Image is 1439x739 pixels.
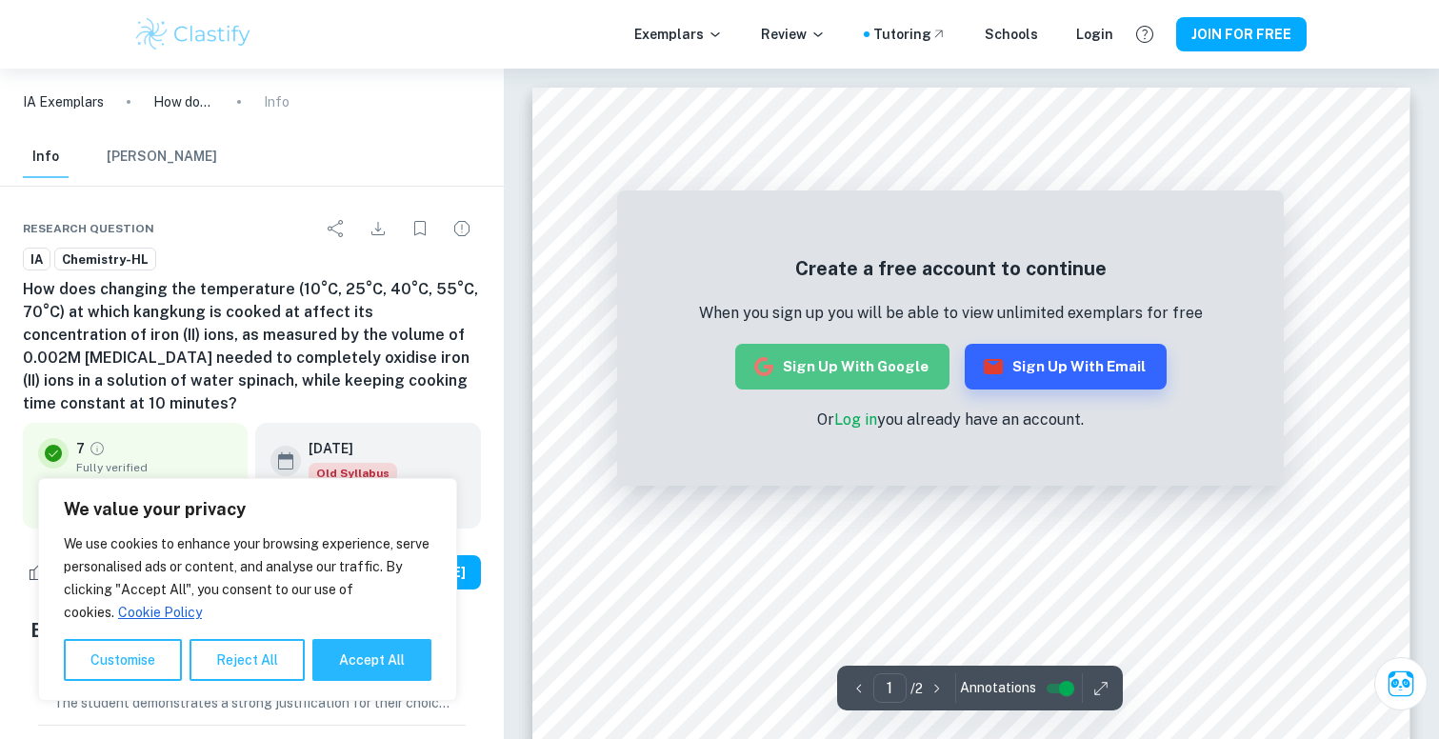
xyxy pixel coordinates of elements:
[23,248,50,271] a: IA
[76,438,85,459] p: 7
[401,210,439,248] div: Bookmark
[443,210,481,248] div: Report issue
[23,557,90,588] div: Like
[64,532,431,624] p: We use cookies to enhance your browsing experience, serve personalised ads or content, and analys...
[309,438,382,459] h6: [DATE]
[1129,18,1161,50] button: Help and Feedback
[634,24,723,45] p: Exemplars
[133,15,254,53] img: Clastify logo
[699,254,1203,283] h5: Create a free account to continue
[264,91,290,112] p: Info
[54,248,156,271] a: Chemistry-HL
[117,604,203,621] a: Cookie Policy
[985,24,1038,45] a: Schools
[107,136,217,178] button: [PERSON_NAME]
[761,24,826,45] p: Review
[55,250,155,270] span: Chemistry-HL
[735,344,949,389] button: Sign up with Google
[30,616,473,645] h5: Examiner's summary
[64,498,431,521] p: We value your privacy
[23,91,104,112] a: IA Exemplars
[873,24,947,45] a: Tutoring
[53,692,450,713] p: The student demonstrates a strong justification for their choice of topic, as they aim to test th...
[359,210,397,248] div: Download
[153,91,214,112] p: How does changing the temperature (10°C, 25°C, 40°C, 55°C, 70°C) at which kangkung is cooked at a...
[24,250,50,270] span: IA
[89,440,106,457] a: Grade fully verified
[965,344,1167,389] button: Sign up with Email
[910,678,923,699] p: / 2
[834,410,877,429] a: Log in
[309,463,397,484] div: Starting from the May 2025 session, the Chemistry IA requirements have changed. It's OK to refer ...
[190,639,305,681] button: Reject All
[76,459,232,476] span: Fully verified
[1374,657,1428,710] button: Ask Clai
[38,478,457,701] div: We value your privacy
[699,409,1203,431] p: Or you already have an account.
[317,210,355,248] div: Share
[1076,24,1113,45] a: Login
[960,678,1036,698] span: Annotations
[64,639,182,681] button: Customise
[312,639,431,681] button: Accept All
[23,136,69,178] button: Info
[23,220,154,237] span: Research question
[309,463,397,484] span: Old Syllabus
[23,278,481,415] h6: How does changing the temperature (10°C, 25°C, 40°C, 55°C, 70°C) at which kangkung is cooked at a...
[699,302,1203,325] p: When you sign up you will be able to view unlimited exemplars for free
[1176,17,1307,51] button: JOIN FOR FREE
